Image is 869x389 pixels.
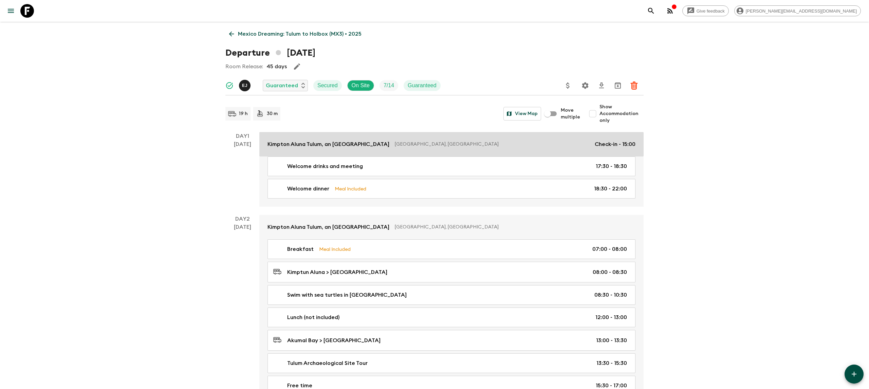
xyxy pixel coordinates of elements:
p: Day 2 [225,215,259,223]
p: E J [242,83,247,88]
a: Kimpton Aluna Tulum, an [GEOGRAPHIC_DATA][GEOGRAPHIC_DATA], [GEOGRAPHIC_DATA]Check-in - 15:00 [259,132,644,156]
p: Guaranteed [408,81,437,90]
p: Meal Included [335,185,366,192]
p: Lunch (not included) [287,313,339,321]
p: Meal Included [319,245,351,253]
p: Room Release: [225,62,263,71]
a: Mexico Dreaming: Tulum to Holbox (MX3) • 2025 [225,27,365,41]
p: Akumal Bay > [GEOGRAPHIC_DATA] [287,336,381,345]
p: Welcome dinner [287,185,329,193]
p: 13:30 - 15:30 [596,359,627,367]
a: Akumal Bay > [GEOGRAPHIC_DATA]13:00 - 13:30 [267,330,635,351]
div: Trip Fill [380,80,398,91]
div: On Site [347,80,374,91]
p: Swim with sea turtles in [GEOGRAPHIC_DATA] [287,291,407,299]
p: Check-in - 15:00 [595,140,635,148]
p: Kimpton Aluna Tulum, an [GEOGRAPHIC_DATA] [267,140,389,148]
p: 19 h [239,110,248,117]
p: Welcome drinks and meeting [287,162,363,170]
button: Archive (Completed, Cancelled or Unsynced Departures only) [611,79,625,92]
p: 17:30 - 18:30 [596,162,627,170]
p: 08:00 - 08:30 [593,268,627,276]
a: Welcome dinnerMeal Included18:30 - 22:00 [267,179,635,199]
span: Move multiple [561,107,580,121]
p: 12:00 - 13:00 [595,313,627,321]
a: Swim with sea turtles in [GEOGRAPHIC_DATA]08:30 - 10:30 [267,285,635,305]
button: Update Price, Early Bird Discount and Costs [561,79,575,92]
p: Mexico Dreaming: Tulum to Holbox (MX3) • 2025 [238,30,362,38]
span: Give feedback [693,8,728,14]
p: 45 days [266,62,287,71]
span: Erhard Jr Vande Wyngaert de la Torre [239,82,252,87]
span: [PERSON_NAME][EMAIL_ADDRESS][DOMAIN_NAME] [742,8,861,14]
p: On Site [352,81,370,90]
p: 08:30 - 10:30 [594,291,627,299]
p: 13:00 - 13:30 [596,336,627,345]
span: Show Accommodation only [599,104,644,124]
p: 30 m [267,110,278,117]
p: 7 / 14 [384,81,394,90]
p: Guaranteed [266,81,298,90]
a: Welcome drinks and meeting17:30 - 18:30 [267,156,635,176]
button: EJ [239,80,252,91]
p: Kimptun Aluna > [GEOGRAPHIC_DATA] [287,268,387,276]
a: Give feedback [682,5,729,16]
p: Breakfast [287,245,314,253]
a: Tulum Archaeological Site Tour13:30 - 15:30 [267,353,635,373]
p: Tulum Archaeological Site Tour [287,359,368,367]
p: 07:00 - 08:00 [592,245,627,253]
div: [DATE] [234,140,251,207]
button: Delete [627,79,641,92]
div: Secured [313,80,342,91]
h1: Departure [DATE] [225,46,315,60]
p: 18:30 - 22:00 [594,185,627,193]
a: BreakfastMeal Included07:00 - 08:00 [267,239,635,259]
button: menu [4,4,18,18]
p: Kimpton Aluna Tulum, an [GEOGRAPHIC_DATA] [267,223,389,231]
button: search adventures [644,4,658,18]
svg: Synced Successfully [225,81,234,90]
p: Day 1 [225,132,259,140]
a: Kimpton Aluna Tulum, an [GEOGRAPHIC_DATA][GEOGRAPHIC_DATA], [GEOGRAPHIC_DATA] [259,215,644,239]
button: Download CSV [595,79,608,92]
a: Lunch (not included)12:00 - 13:00 [267,308,635,327]
a: Kimptun Aluna > [GEOGRAPHIC_DATA]08:00 - 08:30 [267,262,635,282]
button: View Map [503,107,541,121]
p: [GEOGRAPHIC_DATA], [GEOGRAPHIC_DATA] [395,224,630,230]
p: Secured [317,81,338,90]
p: [GEOGRAPHIC_DATA], [GEOGRAPHIC_DATA] [395,141,589,148]
div: [PERSON_NAME][EMAIL_ADDRESS][DOMAIN_NAME] [734,5,861,16]
button: Settings [578,79,592,92]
